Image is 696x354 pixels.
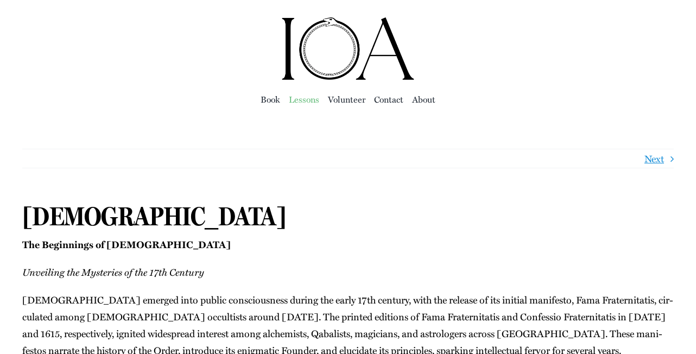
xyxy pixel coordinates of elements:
[289,92,319,107] a: Lessons
[22,81,674,116] nav: Main
[374,92,403,107] a: Con­tact
[412,92,435,107] a: About
[644,149,664,168] a: Next
[22,237,231,251] strong: The Begin­nings of [DEMOGRAPHIC_DATA]
[280,16,416,81] img: Institute of Awakening
[328,92,365,107] a: Vol­un­teer
[280,14,416,28] a: ioa-logo
[261,92,280,107] a: Book
[22,264,204,279] em: Unveil­ing the Mys­ter­ies of the 17th Century
[22,201,674,232] h1: [DEMOGRAPHIC_DATA]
